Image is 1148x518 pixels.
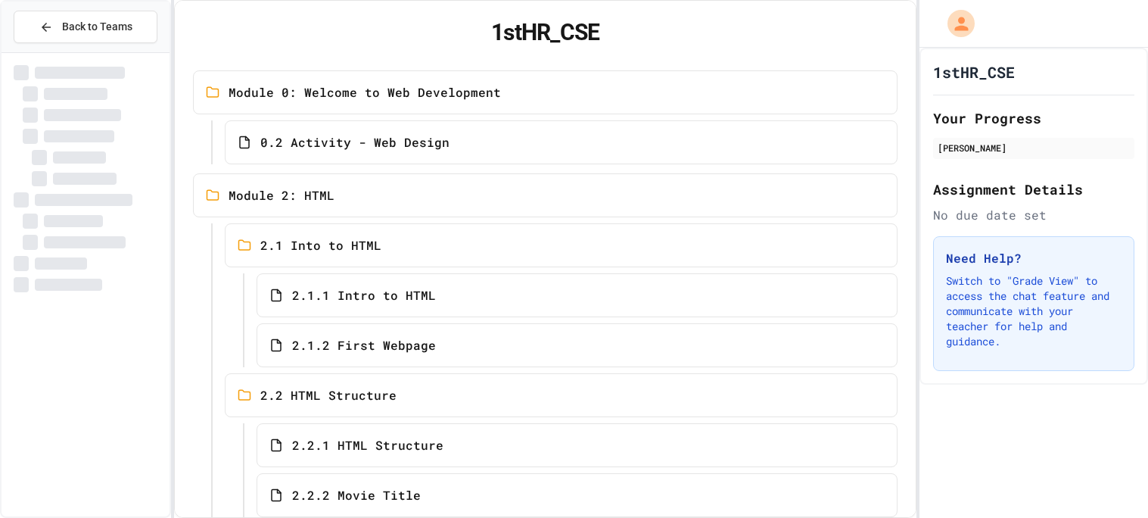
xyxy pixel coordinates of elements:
h2: Your Progress [933,108,1134,129]
span: 2.2 HTML Structure [260,386,397,404]
button: Back to Teams [14,11,157,43]
span: 2.1.1 Intro to HTML [292,286,436,304]
span: 0.2 Activity - Web Design [260,133,450,151]
div: No due date set [933,206,1134,224]
a: 2.1.1 Intro to HTML [257,273,898,317]
span: Module 0: Welcome to Web Development [229,83,501,101]
span: 2.2.1 HTML Structure [292,436,443,454]
span: 2.2.2 Movie Title [292,486,421,504]
span: Back to Teams [62,19,132,35]
span: Module 2: HTML [229,186,334,204]
h2: Assignment Details [933,179,1134,200]
a: 2.1.2 First Webpage [257,323,898,367]
p: Switch to "Grade View" to access the chat feature and communicate with your teacher for help and ... [946,273,1122,349]
span: 2.1 Into to HTML [260,236,381,254]
h1: 1stHR_CSE [193,19,898,46]
h1: 1stHR_CSE [933,61,1015,83]
a: 2.2.1 HTML Structure [257,423,898,467]
div: [PERSON_NAME] [938,141,1130,154]
a: 2.2.2 Movie Title [257,473,898,517]
a: 0.2 Activity - Web Design [225,120,898,164]
div: My Account [932,6,978,41]
h3: Need Help? [946,249,1122,267]
span: 2.1.2 First Webpage [292,336,436,354]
